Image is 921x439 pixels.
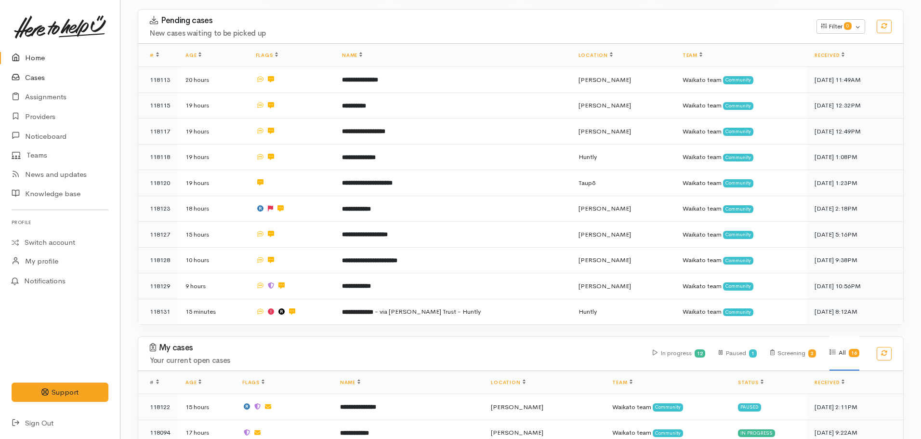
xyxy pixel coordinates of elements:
h3: My cases [150,343,641,353]
h4: Your current open cases [150,357,641,365]
td: [DATE] 1:23PM [807,170,903,196]
div: Paused [719,336,757,371]
td: 118127 [138,222,178,248]
span: [PERSON_NAME] [579,230,631,239]
span: # [150,379,159,386]
td: Waikato team [605,394,730,420]
h3: Pending cases [150,16,805,26]
b: 1 [751,350,754,357]
td: Waikato team [675,119,807,145]
span: Community [653,429,683,437]
td: [DATE] 1:08PM [807,144,903,170]
td: 118122 [138,394,178,420]
td: 118115 [138,93,178,119]
h6: Profile [12,216,108,229]
td: 15 hours [178,222,248,248]
button: Filter0 [816,19,865,34]
span: Taupō [579,179,596,187]
span: Community [723,76,753,84]
td: [DATE] 8:12AM [807,299,903,324]
span: Huntly [579,307,597,316]
button: Support [12,383,108,402]
span: Huntly [579,153,597,161]
td: 19 hours [178,93,248,119]
div: Paused [738,403,761,411]
a: Team [612,379,632,386]
div: Screening [770,336,816,371]
td: [DATE] 12:49PM [807,119,903,145]
a: Flags [242,379,264,386]
a: Flags [256,52,278,58]
span: Community [723,205,753,213]
span: Community [723,102,753,110]
span: [PERSON_NAME] [491,428,543,437]
td: [DATE] 9:38PM [807,247,903,273]
td: [DATE] 5:16PM [807,222,903,248]
td: Waikato team [675,273,807,299]
td: 118129 [138,273,178,299]
td: [DATE] 2:18PM [807,196,903,222]
a: Received [815,52,844,58]
a: Age [185,379,201,386]
td: Waikato team [675,144,807,170]
td: Waikato team [675,93,807,119]
td: 118118 [138,144,178,170]
td: 15 hours [178,394,235,420]
a: Location [579,52,613,58]
div: In progress [738,429,775,437]
a: Status [738,379,763,386]
span: Community [723,154,753,161]
span: [PERSON_NAME] [491,403,543,411]
span: Community [723,179,753,187]
span: 0 [844,22,852,30]
span: Community [723,282,753,290]
td: 15 minutes [178,299,248,324]
td: 118123 [138,196,178,222]
a: Team [683,52,702,58]
span: [PERSON_NAME] [579,101,631,109]
h4: New cases waiting to be picked up [150,29,805,38]
td: Waikato team [675,222,807,248]
td: 118128 [138,247,178,273]
td: 118113 [138,67,178,93]
a: Name [342,52,362,58]
span: [PERSON_NAME] [579,204,631,213]
a: Name [340,379,360,386]
td: 118131 [138,299,178,324]
span: [PERSON_NAME] [579,256,631,264]
td: [DATE] 12:32PM [807,93,903,119]
span: [PERSON_NAME] [579,76,631,84]
b: 16 [851,350,857,356]
td: 9 hours [178,273,248,299]
td: Waikato team [675,170,807,196]
td: 10 hours [178,247,248,273]
b: 3 [811,350,814,357]
td: Waikato team [675,247,807,273]
span: Community [723,308,753,316]
a: Received [815,379,844,386]
td: Waikato team [675,196,807,222]
td: Waikato team [675,67,807,93]
td: [DATE] 2:11PM [807,394,903,420]
span: Community [723,257,753,265]
span: - via [PERSON_NAME] Trust - Huntly [375,307,481,316]
td: Waikato team [675,299,807,324]
b: 12 [697,350,703,357]
td: [DATE] 11:49AM [807,67,903,93]
td: 118117 [138,119,178,145]
td: 19 hours [178,119,248,145]
a: Location [491,379,525,386]
td: 20 hours [178,67,248,93]
div: All [829,336,859,371]
span: [PERSON_NAME] [579,282,631,290]
a: # [150,52,159,58]
span: Community [723,128,753,135]
span: Community [723,231,753,239]
a: Age [185,52,201,58]
td: 19 hours [178,144,248,170]
td: 19 hours [178,170,248,196]
div: In progress [653,336,705,371]
span: [PERSON_NAME] [579,127,631,135]
td: 18 hours [178,196,248,222]
td: [DATE] 10:56PM [807,273,903,299]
